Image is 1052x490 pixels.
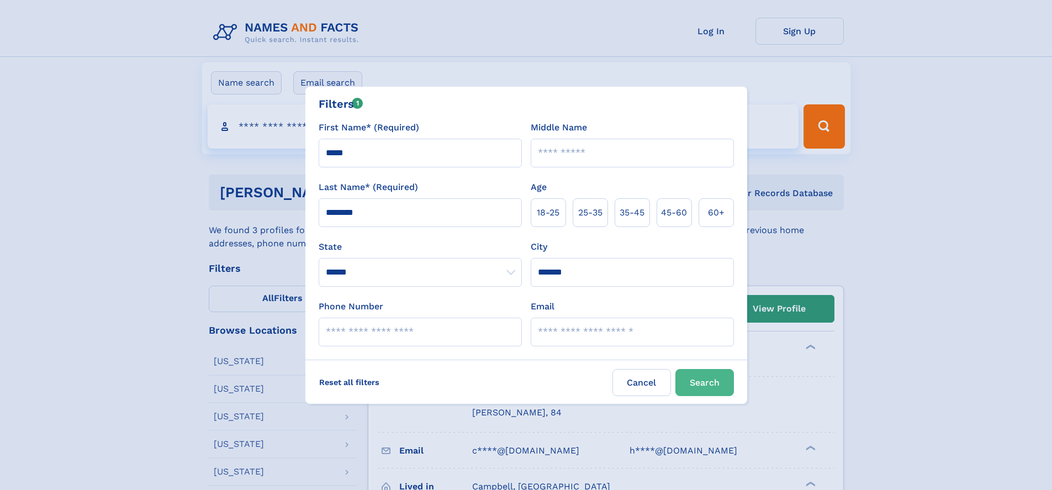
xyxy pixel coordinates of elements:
[537,206,559,219] span: 18‑25
[319,96,363,112] div: Filters
[319,181,418,194] label: Last Name* (Required)
[531,240,547,254] label: City
[612,369,671,396] label: Cancel
[319,240,522,254] label: State
[531,181,547,194] label: Age
[661,206,687,219] span: 45‑60
[319,300,383,313] label: Phone Number
[312,369,387,396] label: Reset all filters
[620,206,644,219] span: 35‑45
[675,369,734,396] button: Search
[578,206,602,219] span: 25‑35
[531,300,554,313] label: Email
[319,121,419,134] label: First Name* (Required)
[531,121,587,134] label: Middle Name
[708,206,725,219] span: 60+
